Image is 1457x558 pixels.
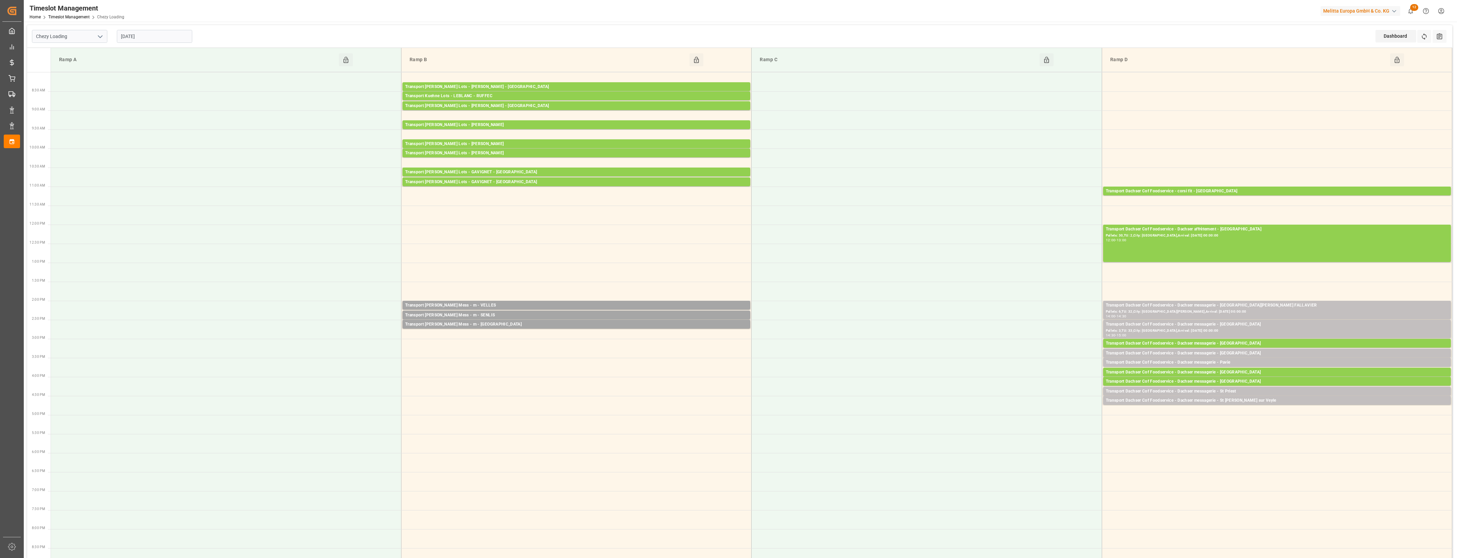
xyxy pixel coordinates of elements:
[1106,350,1448,357] div: Transport Dachser Cof Foodservice - Dachser messagerie - [GEOGRAPHIC_DATA]
[405,122,748,128] div: Transport [PERSON_NAME] Lots - [PERSON_NAME]
[405,93,748,100] div: Transport Kuehne Lots - LEBLANC - RUFFEC
[405,141,748,147] div: Transport [PERSON_NAME] Lots - [PERSON_NAME]
[1106,369,1448,376] div: Transport Dachser Cof Foodservice - Dachser messagerie - [GEOGRAPHIC_DATA]
[1106,340,1448,347] div: Transport Dachser Cof Foodservice - Dachser messagerie - [GEOGRAPHIC_DATA]
[32,298,45,301] span: 2:00 PM
[405,90,748,96] div: Pallets: ,TU: 41,City: [GEOGRAPHIC_DATA],Arrival: [DATE] 00:00:00
[1106,195,1448,200] div: Pallets: 11,TU: 91,City: [GEOGRAPHIC_DATA],Arrival: [DATE] 00:00:00
[48,15,90,19] a: Timeslot Management
[405,312,748,319] div: Transport [PERSON_NAME] Mess - m - SENLIS
[32,469,45,473] span: 6:30 PM
[32,450,45,454] span: 6:00 PM
[32,30,107,43] input: Type to search/select
[1106,302,1448,309] div: Transport Dachser Cof Foodservice - Dachser messagerie - [GEOGRAPHIC_DATA][PERSON_NAME] FALLAVIER
[32,107,45,111] span: 9:00 AM
[1106,388,1448,395] div: Transport Dachser Cof Foodservice - Dachser messagerie - St Priest
[405,147,748,153] div: Pallets: 17,TU: 612,City: CARQUEFOU,Arrival: [DATE] 00:00:00
[1106,309,1448,315] div: Pallets: 6,TU: 32,City: [GEOGRAPHIC_DATA][PERSON_NAME],Arrival: [DATE] 00:00:00
[1106,366,1448,372] div: Pallets: 1,TU: 43,City: [GEOGRAPHIC_DATA],Arrival: [DATE] 00:00:00
[30,3,124,13] div: Timeslot Management
[32,317,45,320] span: 2:30 PM
[1117,239,1127,242] div: 13:00
[405,186,748,191] div: Pallets: 1,TU: ,City: [GEOGRAPHIC_DATA],Arrival: [DATE] 00:00:00
[405,302,748,309] div: Transport [PERSON_NAME] Mess - m - VELLES
[1106,347,1448,353] div: Pallets: ,TU: 76,City: [GEOGRAPHIC_DATA],Arrival: [DATE] 00:00:00
[405,176,748,181] div: Pallets: 19,TU: 280,City: [GEOGRAPHIC_DATA],Arrival: [DATE] 00:00:00
[1117,315,1127,318] div: 14:30
[1106,233,1448,239] div: Pallets: 30,TU: 2,City: [GEOGRAPHIC_DATA],Arrival: [DATE] 00:00:00
[1106,385,1448,391] div: Pallets: 2,TU: 35,City: [GEOGRAPHIC_DATA],Arrival: [DATE] 00:00:00
[405,128,748,134] div: Pallets: 3,TU: 87,City: [GEOGRAPHIC_DATA],Arrival: [DATE] 00:00:00
[32,431,45,435] span: 5:30 PM
[1106,404,1448,410] div: Pallets: 2,TU: 60,City: [GEOGRAPHIC_DATA][PERSON_NAME],Arrival: [DATE] 00:00:00
[1106,188,1448,195] div: Transport Dachser Cof Foodservice - corsi fit - [GEOGRAPHIC_DATA]
[1108,53,1390,66] div: Ramp D
[30,203,45,206] span: 11:30 AM
[405,100,748,105] div: Pallets: 1,TU: 357,City: RUFFEC,Arrival: [DATE] 00:00:00
[1106,315,1116,318] div: 14:00
[1117,334,1127,337] div: 15:00
[32,126,45,130] span: 9:30 AM
[32,545,45,549] span: 8:30 PM
[32,526,45,530] span: 8:00 PM
[1106,357,1448,363] div: Pallets: 2,TU: 6,City: [GEOGRAPHIC_DATA],Arrival: [DATE] 00:00:00
[1106,334,1116,337] div: 14:30
[1106,359,1448,366] div: Transport Dachser Cof Foodservice - Dachser messagerie - Pavie
[1320,4,1403,17] button: Melitta Europa GmbH & Co. KG
[1115,239,1116,242] div: -
[95,31,105,42] button: open menu
[1106,395,1448,401] div: Pallets: 1,TU: 30,City: St Priest,Arrival: [DATE] 00:00:00
[32,336,45,339] span: 3:00 PM
[1115,334,1116,337] div: -
[1418,3,1434,19] button: Help Center
[32,374,45,378] span: 4:00 PM
[1403,3,1418,19] button: show 12 new notifications
[32,507,45,511] span: 7:30 PM
[30,164,45,168] span: 10:30 AM
[405,319,748,325] div: Pallets: ,TU: 8,City: [GEOGRAPHIC_DATA],Arrival: [DATE] 00:00:00
[405,84,748,90] div: Transport [PERSON_NAME] Lots - [PERSON_NAME] - [GEOGRAPHIC_DATA]
[407,53,689,66] div: Ramp B
[405,309,748,315] div: Pallets: 1,TU: 6,City: [GEOGRAPHIC_DATA],Arrival: [DATE] 00:00:00
[405,109,748,115] div: Pallets: ,TU: 444,City: [GEOGRAPHIC_DATA],Arrival: [DATE] 00:00:00
[30,184,45,187] span: 11:00 AM
[405,169,748,176] div: Transport [PERSON_NAME] Lots - GAVIGNET - [GEOGRAPHIC_DATA]
[1375,30,1416,42] div: Dashboard
[1106,376,1448,382] div: Pallets: 2,TU: ,City: [GEOGRAPHIC_DATA],Arrival: [DATE] 00:00:00
[1106,226,1448,233] div: Transport Dachser Cof Foodservice - Dachser affrètement - [GEOGRAPHIC_DATA]
[405,103,748,109] div: Transport [PERSON_NAME] Lots - [PERSON_NAME] - [GEOGRAPHIC_DATA]
[30,222,45,225] span: 12:00 PM
[1320,6,1400,16] div: Melitta Europa GmbH & Co. KG
[1106,239,1116,242] div: 12:00
[1106,397,1448,404] div: Transport Dachser Cof Foodservice - Dachser messagerie - St [PERSON_NAME] sur Veyle
[32,488,45,492] span: 7:00 PM
[405,157,748,162] div: Pallets: 10,TU: ,City: CARQUEFOU,Arrival: [DATE] 00:00:00
[405,328,748,334] div: Pallets: 1,TU: 40,City: [GEOGRAPHIC_DATA],Arrival: [DATE] 00:00:00
[1106,328,1448,334] div: Pallets: 3,TU: 33,City: [GEOGRAPHIC_DATA],Arrival: [DATE] 00:00:00
[30,145,45,149] span: 10:00 AM
[32,412,45,416] span: 5:00 PM
[32,355,45,359] span: 3:30 PM
[405,179,748,186] div: Transport [PERSON_NAME] Lots - GAVIGNET - [GEOGRAPHIC_DATA]
[56,53,339,66] div: Ramp A
[757,53,1040,66] div: Ramp C
[32,260,45,263] span: 1:00 PM
[405,150,748,157] div: Transport [PERSON_NAME] Lots - [PERSON_NAME]
[1115,315,1116,318] div: -
[32,88,45,92] span: 8:30 AM
[32,279,45,282] span: 1:30 PM
[30,241,45,244] span: 12:30 PM
[1106,378,1448,385] div: Transport Dachser Cof Foodservice - Dachser messagerie - [GEOGRAPHIC_DATA]
[1410,4,1418,11] span: 12
[405,321,748,328] div: Transport [PERSON_NAME] Mess - m - [GEOGRAPHIC_DATA]
[32,393,45,397] span: 4:30 PM
[117,30,192,43] input: DD-MM-YYYY
[30,15,41,19] a: Home
[1106,321,1448,328] div: Transport Dachser Cof Foodservice - Dachser messagerie - [GEOGRAPHIC_DATA]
